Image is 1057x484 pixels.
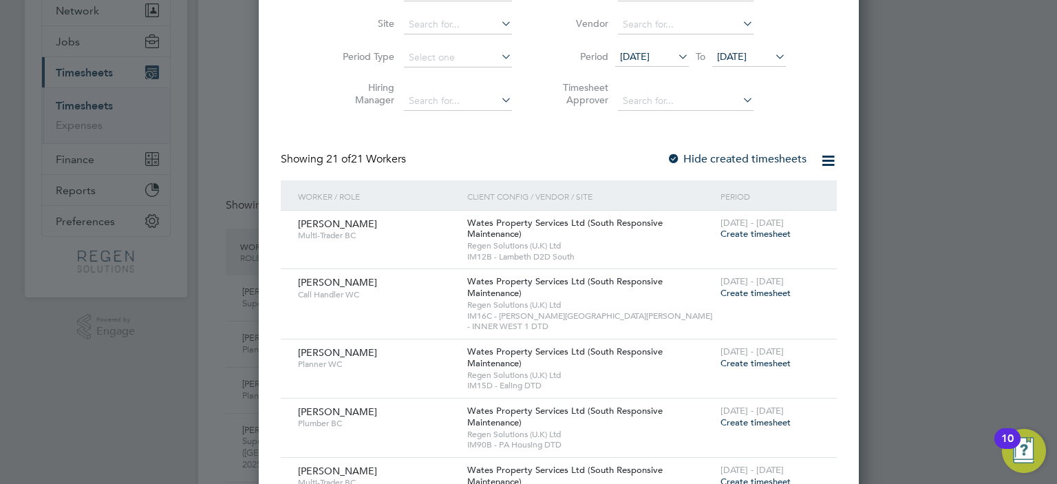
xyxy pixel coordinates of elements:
span: To [692,48,709,65]
span: 21 of [326,152,351,166]
span: [DATE] - [DATE] [720,405,784,417]
span: Wates Property Services Ltd (South Responsive Maintenance) [467,405,663,428]
div: 10 [1001,439,1014,456]
span: [DATE] [620,50,650,63]
input: Select one [404,48,512,67]
span: Wates Property Services Ltd (South Responsive Maintenance) [467,275,663,299]
label: Vendor [546,17,608,30]
span: [PERSON_NAME] [298,218,377,230]
label: Timesheet Approver [546,81,608,106]
span: Call Handler WC [298,289,457,300]
span: Plumber BC [298,418,457,429]
span: Create timesheet [720,228,791,240]
label: Site [332,17,394,30]
span: IM12B - Lambeth D2D South [467,251,714,262]
span: Create timesheet [720,357,791,369]
span: IM15D - Ealing DTD [467,380,714,391]
span: [PERSON_NAME] [298,406,377,418]
span: Create timesheet [720,417,791,428]
span: Multi-Trader BC [298,230,457,241]
span: [DATE] [717,50,747,63]
label: Hiring Manager [332,81,394,106]
span: Regen Solutions (U.K) Ltd [467,240,714,251]
span: [PERSON_NAME] [298,346,377,359]
span: IM90B - PA Housing DTD [467,439,714,450]
label: Period Type [332,50,394,63]
label: Period [546,50,608,63]
input: Search for... [618,92,754,111]
span: [PERSON_NAME] [298,465,377,477]
div: Worker / Role [295,180,464,212]
input: Search for... [618,15,754,34]
span: 21 Workers [326,152,406,166]
span: Regen Solutions (U.K) Ltd [467,370,714,381]
div: Showing [281,152,409,167]
label: Hide created timesheets [667,152,807,166]
div: Client Config / Vendor / Site [464,180,718,212]
span: Planner WC [298,359,457,370]
span: Regen Solutions (U.K) Ltd [467,429,714,440]
span: [DATE] - [DATE] [720,217,784,229]
span: [PERSON_NAME] [298,276,377,288]
span: [DATE] - [DATE] [720,346,784,357]
span: [DATE] - [DATE] [720,464,784,476]
span: Wates Property Services Ltd (South Responsive Maintenance) [467,217,663,240]
span: [DATE] - [DATE] [720,275,784,287]
input: Search for... [404,92,512,111]
span: Regen Solutions (U.K) Ltd [467,299,714,311]
input: Search for... [404,15,512,34]
span: Create timesheet [720,287,791,299]
span: Wates Property Services Ltd (South Responsive Maintenance) [467,346,663,369]
button: Open Resource Center, 10 new notifications [1002,429,1046,473]
div: Period [717,180,823,212]
span: IM16C - [PERSON_NAME][GEOGRAPHIC_DATA][PERSON_NAME] - INNER WEST 1 DTD [467,311,714,332]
